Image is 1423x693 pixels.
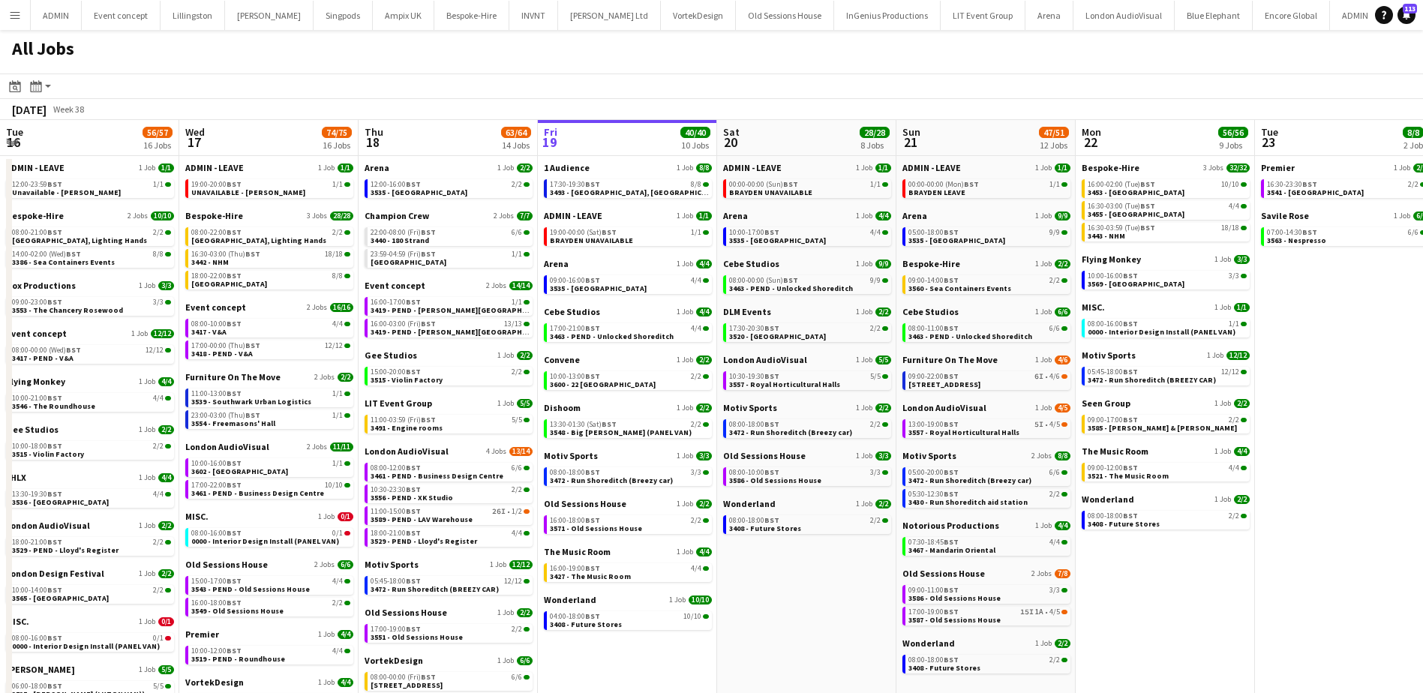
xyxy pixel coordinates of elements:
[723,306,891,354] div: DLM Events1 Job2/217:30-20:30BST2/23520 - [GEOGRAPHIC_DATA]
[729,323,888,340] a: 17:30-20:30BST2/23520 - [GEOGRAPHIC_DATA]
[191,249,350,266] a: 16:30-03:00 (Thu)BST18/183442 - NHM
[1214,303,1231,312] span: 1 Job
[365,280,425,291] span: Event concept
[696,307,712,316] span: 4/4
[307,303,327,312] span: 2 Jobs
[153,298,164,306] span: 3/3
[185,162,353,210] div: ADMIN - LEAVE1 Job1/119:00-20:00BST1/1UNAVAILABLE - [PERSON_NAME]
[31,1,82,30] button: ADMIN
[365,162,533,173] a: Arena1 Job2/2
[371,250,436,258] span: 23:59-04:59 (Fri)
[12,249,171,266] a: 14:00-02:00 (Wed)BST8/83386 - Sea Containers Events
[550,227,709,244] a: 19:00-00:00 (Sat)BST1/1BRAYDEN UNAVAILABLE
[185,210,353,301] div: Bespoke-Hire3 Jobs28/2808:00-22:00BST2/2[GEOGRAPHIC_DATA], Lighting Hands16:30-03:00 (Thu)BST18/1...
[902,306,959,317] span: Cebe Studios
[1088,201,1247,218] a: 16:30-03:00 (Tue)BST4/43455 - [GEOGRAPHIC_DATA]
[723,258,891,306] div: Cebe Studios1 Job9/908:00-00:00 (Sun)BST9/93463 - PEND - Unlocked Shoreditch
[870,229,881,236] span: 4/4
[550,275,709,292] a: 09:00-16:00BST4/43535 - [GEOGRAPHIC_DATA]
[227,179,242,189] span: BST
[1055,211,1070,220] span: 9/9
[1408,181,1418,188] span: 2/2
[661,1,736,30] button: VortekDesign
[1397,6,1415,24] a: 113
[902,210,927,221] span: Arena
[902,162,1070,173] a: ADMIN - LEAVE1 Job1/1
[1082,162,1250,253] div: Bespoke-Hire3 Jobs32/3216:00-02:00 (Tue)BST10/103453 - [GEOGRAPHIC_DATA]16:30-03:00 (Tue)BST4/434...
[941,1,1025,30] button: LIT Event Group
[153,181,164,188] span: 1/1
[1229,202,1239,210] span: 4/4
[729,229,779,236] span: 10:00-17:00
[691,181,701,188] span: 8/8
[191,271,350,288] a: 18:00-22:00BST8/8[GEOGRAPHIC_DATA]
[908,283,1011,293] span: 3560 - Sea Containers Events
[1088,209,1184,219] span: 3455 - Kensington Palace
[371,305,554,315] span: 3419 - PEND - Tate Britain
[158,163,174,172] span: 1/1
[723,162,891,210] div: ADMIN - LEAVE1 Job1/100:00-00:00 (Sun)BST1/1BRAYDEN UNAVAILABLE
[517,163,533,172] span: 2/2
[191,257,229,267] span: 3442 - NHM
[47,227,62,237] span: BST
[729,187,812,197] span: BRAYDEN UNAVAILABLE
[783,179,798,189] span: BST
[1175,1,1253,30] button: Blue Elephant
[1035,163,1052,172] span: 1 Job
[332,181,343,188] span: 1/1
[696,211,712,220] span: 1/1
[6,280,174,328] div: Box Productions1 Job3/309:00-23:00BST3/33553 - The Chancery Rosewood
[944,275,959,285] span: BST
[870,181,881,188] span: 1/1
[1302,227,1317,237] span: BST
[371,297,530,314] a: 16:00-17:00BST1/13419 - PEND - [PERSON_NAME][GEOGRAPHIC_DATA]
[191,229,242,236] span: 08:00-22:00
[729,275,888,292] a: 08:00-00:00 (Sun)BST9/93463 - PEND - Unlocked Shoreditch
[371,320,436,328] span: 16:00-03:00 (Fri)
[856,259,872,268] span: 1 Job
[1055,307,1070,316] span: 6/6
[902,306,1070,317] a: Cebe Studios1 Job6/6
[12,257,115,267] span: 3386 - Sea Containers Events
[908,229,959,236] span: 05:00-18:00
[964,179,979,189] span: BST
[544,162,590,173] span: 1 Audience
[834,1,941,30] button: InGenius Productions
[128,211,148,220] span: 2 Jobs
[6,280,76,291] span: Box Productions
[365,210,429,221] span: Champion Crew
[729,235,826,245] span: 3535 - Shoreditch Park
[185,162,353,173] a: ADMIN - LEAVE1 Job1/1
[371,249,530,266] a: 23:59-04:59 (Fri)BST1/1[GEOGRAPHIC_DATA]
[1088,272,1138,280] span: 10:00-16:00
[191,319,350,336] a: 08:00-10:00BST4/43417 - V&A
[1088,224,1155,232] span: 16:30-03:59 (Tue)
[158,281,174,290] span: 3/3
[371,181,421,188] span: 12:00-16:00
[1082,253,1250,301] div: Flying Monkey1 Job3/310:00-16:00BST3/33569 - [GEOGRAPHIC_DATA]
[1221,224,1239,232] span: 18/18
[191,235,326,245] span: 3433 - Park Plaza, Lighting Hands
[1049,181,1060,188] span: 1/1
[332,229,343,236] span: 2/2
[544,306,712,354] div: Cebe Studios1 Job4/417:00-21:00BST4/43463 - PEND - Unlocked Shoreditch
[764,227,779,237] span: BST
[550,179,709,196] a: 17:30-19:30BST8/83493 - [GEOGRAPHIC_DATA], [GEOGRAPHIC_DATA]
[550,229,617,236] span: 19:00-00:00 (Sat)
[421,227,436,237] span: BST
[66,249,81,259] span: BST
[365,280,533,349] div: Event concept2 Jobs14/1416:00-17:00BST1/13419 - PEND - [PERSON_NAME][GEOGRAPHIC_DATA]16:00-03:00 ...
[12,297,171,314] a: 09:00-23:00BST3/33553 - The Chancery Rosewood
[6,280,174,291] a: Box Productions1 Job3/3
[1234,303,1250,312] span: 1/1
[139,163,155,172] span: 1 Job
[544,162,712,173] a: 1 Audience1 Job8/8
[1267,229,1317,236] span: 07:00-14:30
[371,235,429,245] span: 3440 - 180 Strand
[544,258,712,306] div: Arena1 Job4/409:00-16:00BST4/43535 - [GEOGRAPHIC_DATA]
[1140,179,1155,189] span: BST
[1088,202,1155,210] span: 16:30-03:00 (Tue)
[6,162,174,173] a: ADMIN - LEAVE1 Job1/1
[908,187,965,197] span: BRAYDEN LEAVE
[908,227,1067,244] a: 05:00-18:00BST9/93535 - [GEOGRAPHIC_DATA]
